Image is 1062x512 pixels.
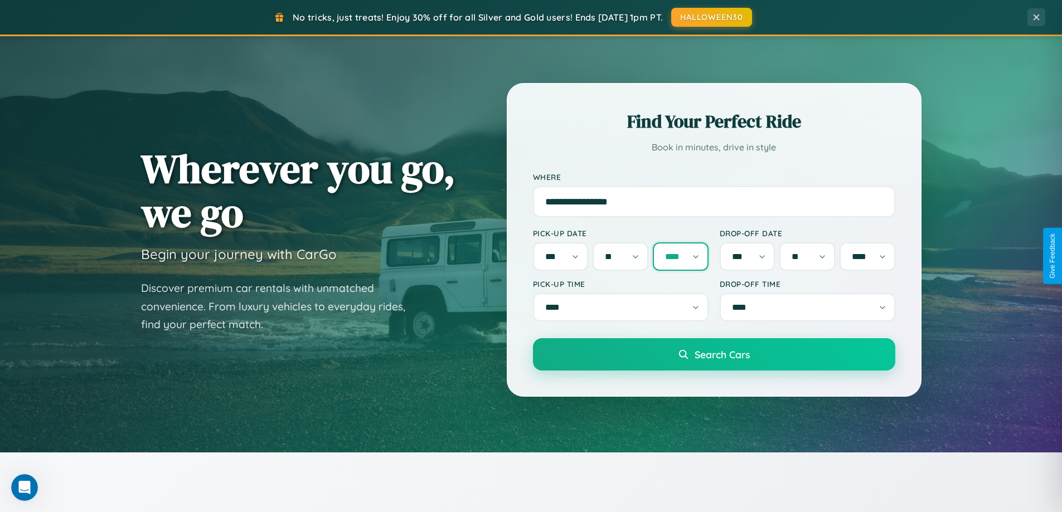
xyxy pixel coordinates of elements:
[11,474,38,501] iframe: Intercom live chat
[695,348,750,360] span: Search Cars
[533,172,895,182] label: Where
[141,147,455,235] h1: Wherever you go, we go
[533,139,895,155] p: Book in minutes, drive in style
[141,279,420,334] p: Discover premium car rentals with unmatched convenience. From luxury vehicles to everyday rides, ...
[533,109,895,134] h2: Find Your Perfect Ride
[533,279,709,289] label: Pick-up Time
[293,12,663,23] span: No tricks, just treats! Enjoy 30% off for all Silver and Gold users! Ends [DATE] 1pm PT.
[671,8,752,27] button: HALLOWEEN30
[533,338,895,370] button: Search Cars
[720,279,895,289] label: Drop-off Time
[720,228,895,238] label: Drop-off Date
[141,246,337,262] h3: Begin your journey with CarGo
[1049,233,1056,279] div: Give Feedback
[533,228,709,238] label: Pick-up Date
